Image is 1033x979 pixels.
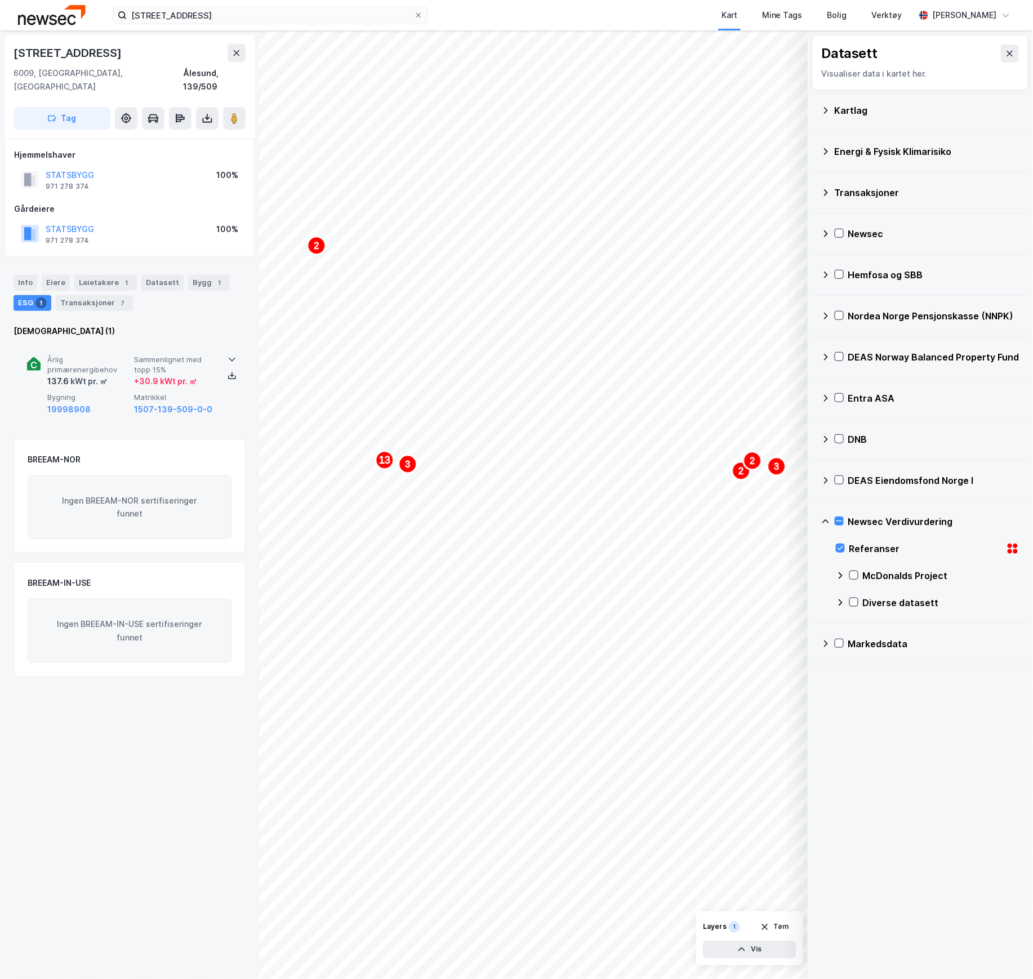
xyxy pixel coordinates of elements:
div: BREEAM-IN-USE [28,576,91,590]
button: Tøm [753,918,796,936]
div: + 30.9 kWt pr. ㎡ [134,375,197,388]
text: 2 [750,456,755,466]
div: Map marker [399,455,417,473]
div: Map marker [308,237,326,255]
iframe: Chat Widget [977,925,1033,979]
div: 6009, [GEOGRAPHIC_DATA], [GEOGRAPHIC_DATA] [14,66,183,94]
div: [PERSON_NAME] [933,8,997,22]
button: Tag [14,107,110,130]
div: Hjemmelshaver [14,148,245,162]
div: ESG [14,295,51,311]
div: 1 [121,277,132,288]
div: Kontrollprogram for chat [977,925,1033,979]
div: Bolig [827,8,847,22]
span: Matrikkel [134,393,216,402]
button: Vis [703,941,796,959]
button: 1507-139-509-0-0 [134,403,212,416]
div: 971 278 374 [46,182,89,191]
div: Ingen BREEAM-NOR sertifiseringer funnet [28,475,231,540]
span: Årlig primærenergibehov [47,355,130,375]
div: Visualiser data i kartet her. [822,67,1019,81]
div: Gårdeiere [14,202,245,216]
text: 3 [774,462,780,471]
div: 971 278 374 [46,236,89,245]
div: 1 [35,297,47,309]
div: kWt pr. ㎡ [69,375,108,388]
div: Map marker [743,452,762,470]
div: Newsec [848,227,1019,241]
div: Hemfosa og SBB [848,268,1019,282]
div: DEAS Norway Balanced Property Fund [848,350,1019,364]
div: Kartlag [835,104,1019,117]
div: Verktøy [872,8,902,22]
div: Nordea Norge Pensjonskasse (NNPK) [848,309,1019,323]
input: Søk på adresse, matrikkel, gårdeiere, leietakere eller personer [127,7,414,24]
div: 137.6 [47,375,108,388]
div: Datasett [822,44,878,63]
div: Ingen BREEAM-IN-USE sertifiseringer funnet [28,599,231,663]
div: Mine Tags [762,8,803,22]
span: Sammenlignet med topp 15% [134,355,216,375]
div: DEAS Eiendomsfond Norge I [848,474,1019,487]
text: 2 [314,241,319,251]
div: Diverse datasett [863,596,1019,609]
div: Markedsdata [848,637,1019,651]
div: Layers [703,923,727,932]
div: Ålesund, 139/509 [183,66,246,94]
span: Bygning [47,393,130,402]
div: Transaksjoner [56,295,133,311]
button: 19998908 [47,403,91,416]
div: 100% [216,222,238,236]
text: 13 [379,455,390,466]
div: Info [14,275,37,291]
div: 1 [214,277,225,288]
img: newsec-logo.f6e21ccffca1b3a03d2d.png [18,5,86,25]
div: Entra ASA [848,391,1019,405]
div: [DEMOGRAPHIC_DATA] (1) [14,324,246,338]
div: [STREET_ADDRESS] [14,44,124,62]
div: Bygg [188,275,230,291]
div: Eiere [42,275,70,291]
div: McDonalds Project [863,569,1019,582]
div: Map marker [732,462,750,480]
div: 7 [117,297,128,309]
div: DNB [848,433,1019,446]
div: Leietakere [74,275,137,291]
div: Map marker [768,457,786,475]
div: Energi & Fysisk Klimarisiko [835,145,1019,158]
div: Newsec Verdivurdering [848,515,1019,528]
div: Referanser [849,542,1001,555]
div: Transaksjoner [835,186,1019,199]
div: 1 [729,922,740,933]
div: Datasett [141,275,184,291]
div: BREEAM-NOR [28,453,81,466]
text: 2 [739,466,744,476]
div: Map marker [376,451,394,469]
div: 100% [216,168,238,182]
text: 3 [406,460,411,469]
div: Kart [722,8,737,22]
